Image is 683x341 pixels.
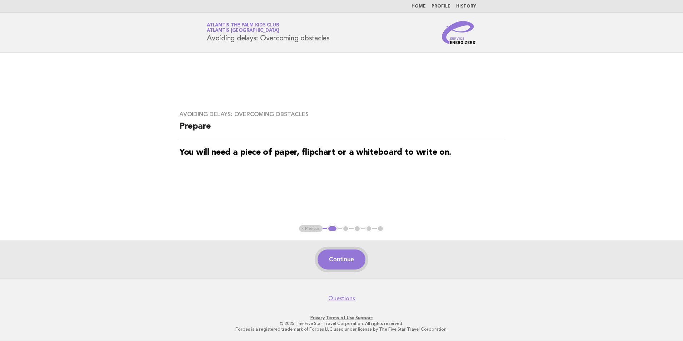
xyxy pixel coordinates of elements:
p: · · [123,315,560,321]
a: Atlantis The Palm Kids ClubAtlantis [GEOGRAPHIC_DATA] [207,23,279,33]
a: Support [355,315,373,320]
span: Atlantis [GEOGRAPHIC_DATA] [207,29,279,33]
h3: Avoiding delays: Overcoming obstacles [179,111,504,118]
h1: Avoiding delays: Overcoming obstacles [207,23,330,42]
a: Home [412,4,426,9]
a: Privacy [310,315,325,320]
h2: Prepare [179,121,504,138]
a: Profile [432,4,450,9]
strong: You will need a piece of paper, flipchart or a whiteboard to write on. [179,148,451,157]
button: 1 [327,225,338,232]
a: Questions [328,295,355,302]
button: Continue [318,249,365,270]
a: History [456,4,476,9]
a: Terms of Use [326,315,354,320]
img: Service Energizers [442,21,476,44]
p: © 2025 The Five Star Travel Corporation. All rights reserved. [123,321,560,326]
p: Forbes is a registered trademark of Forbes LLC used under license by The Five Star Travel Corpora... [123,326,560,332]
